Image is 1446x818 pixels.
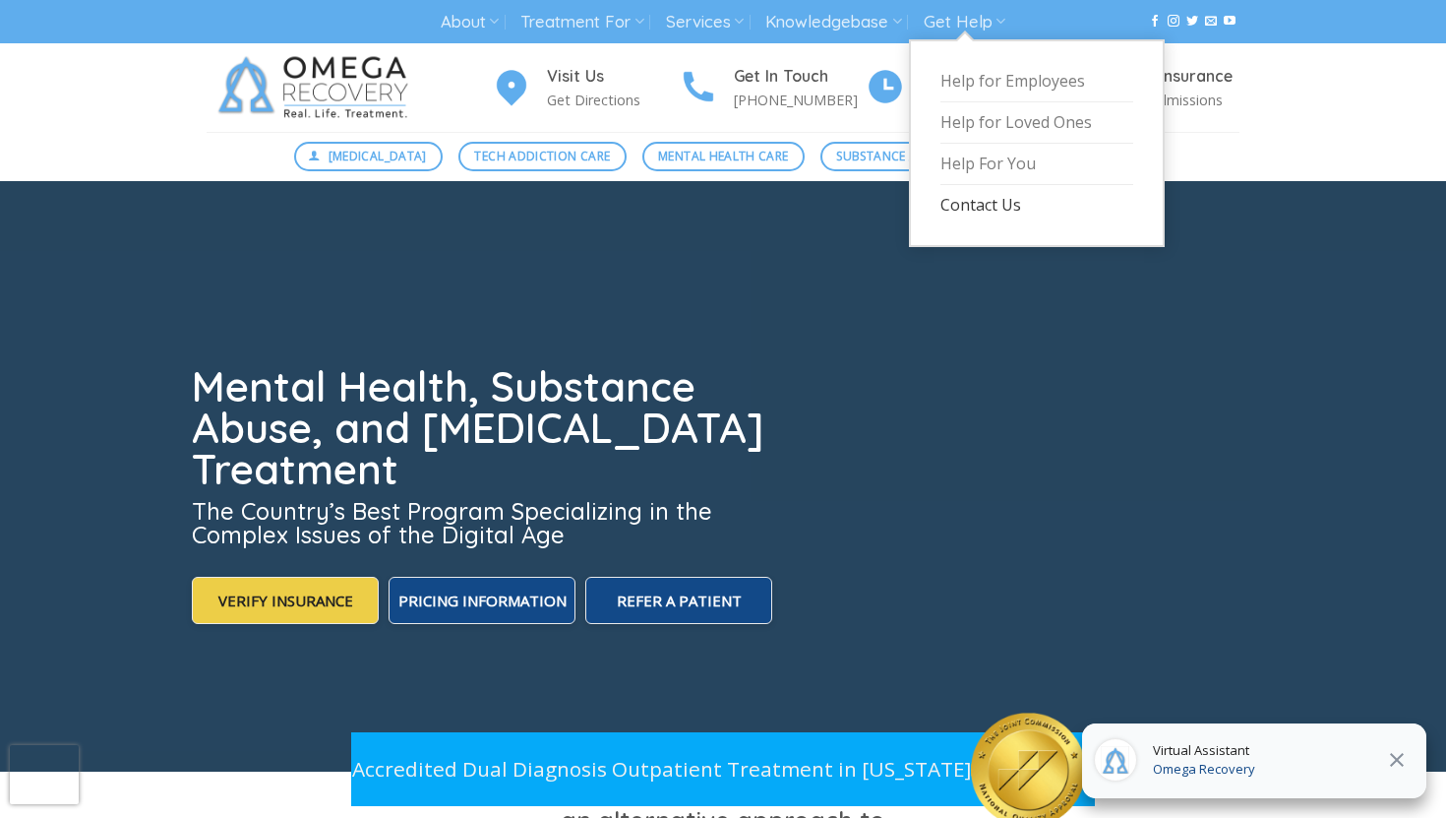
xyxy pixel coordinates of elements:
[1108,89,1239,111] p: Begin Admissions
[734,64,866,90] h4: Get In Touch
[1224,15,1235,29] a: Follow on YouTube
[765,4,901,40] a: Knowledgebase
[294,142,444,171] a: [MEDICAL_DATA]
[642,142,805,171] a: Mental Health Care
[940,144,1133,185] a: Help For You
[441,4,499,40] a: About
[520,4,643,40] a: Treatment For
[192,366,776,490] h1: Mental Health, Substance Abuse, and [MEDICAL_DATA] Treatment
[666,4,744,40] a: Services
[734,89,866,111] p: [PHONE_NUMBER]
[1186,15,1198,29] a: Follow on Twitter
[940,185,1133,225] a: Contact Us
[547,89,679,111] p: Get Directions
[474,147,610,165] span: Tech Addiction Care
[458,142,627,171] a: Tech Addiction Care
[351,753,971,786] p: Accredited Dual Diagnosis Outpatient Treatment in [US_STATE]
[10,745,79,804] iframe: reCAPTCHA
[940,61,1133,102] a: Help for Employees
[492,64,679,112] a: Visit Us Get Directions
[940,102,1133,144] a: Help for Loved Ones
[192,499,776,546] h3: The Country’s Best Program Specializing in the Complex Issues of the Digital Age
[658,147,788,165] span: Mental Health Care
[329,147,427,165] span: [MEDICAL_DATA]
[924,4,1005,40] a: Get Help
[1168,15,1179,29] a: Follow on Instagram
[1149,15,1161,29] a: Follow on Facebook
[1205,15,1217,29] a: Send us an email
[207,43,428,132] img: Omega Recovery
[547,64,679,90] h4: Visit Us
[836,147,980,165] span: Substance Abuse Care
[679,64,866,112] a: Get In Touch [PHONE_NUMBER]
[820,142,996,171] a: Substance Abuse Care
[1108,64,1239,90] h4: Verify Insurance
